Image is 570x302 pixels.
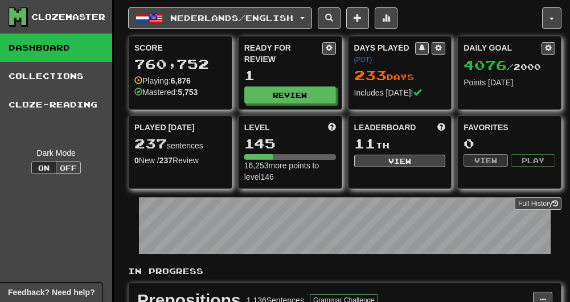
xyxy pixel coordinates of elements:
[171,76,191,85] strong: 6,876
[244,160,336,183] div: 16,253 more points to level 146
[134,156,139,165] strong: 0
[134,155,226,166] div: New / Review
[134,122,195,133] span: Played [DATE]
[354,42,416,65] div: Days Played
[437,122,445,133] span: This week in points, UTC
[515,197,561,210] a: Full History
[56,162,81,174] button: Off
[354,135,376,151] span: 11
[375,7,397,29] button: More stats
[134,135,167,151] span: 237
[354,122,416,133] span: Leaderboard
[354,155,446,167] button: View
[464,57,507,73] span: 4076
[354,56,372,64] a: (PDT)
[464,154,508,167] button: View
[464,136,555,151] div: 0
[244,122,270,133] span: Level
[244,136,336,151] div: 145
[31,162,56,174] button: On
[159,156,173,165] strong: 237
[8,287,95,298] span: Open feedback widget
[464,62,541,72] span: / 2000
[328,122,336,133] span: Score more points to level up
[354,87,446,98] div: Includes [DATE]!
[354,68,446,83] div: Day s
[128,266,561,277] p: In Progress
[134,86,198,98] div: Mastered:
[464,42,542,55] div: Daily Goal
[134,42,226,53] div: Score
[178,88,198,97] strong: 5,753
[134,75,191,86] div: Playing:
[134,57,226,71] div: 760,752
[511,154,555,167] button: Play
[9,147,104,159] div: Dark Mode
[346,7,369,29] button: Add sentence to collection
[128,7,312,29] button: Nederlands/English
[244,42,322,65] div: Ready for Review
[244,86,336,104] button: Review
[464,122,555,133] div: Favorites
[31,11,105,23] div: Clozemaster
[134,136,226,151] div: sentences
[318,7,341,29] button: Search sentences
[170,13,293,23] span: Nederlands / English
[464,77,555,88] div: Points [DATE]
[244,68,336,82] div: 1
[354,136,446,151] div: th
[354,67,387,83] span: 233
